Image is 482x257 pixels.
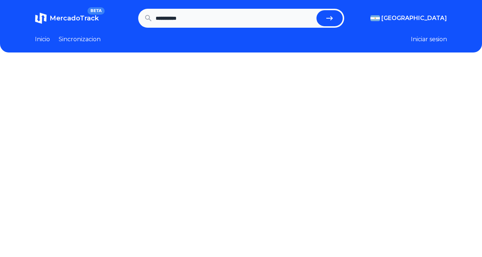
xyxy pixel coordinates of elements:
[370,15,380,21] img: Argentina
[50,14,99,22] span: MercadoTrack
[59,35,101,44] a: Sincronizacion
[35,12,99,24] a: MercadoTrackBETA
[35,12,47,24] img: MercadoTrack
[35,35,50,44] a: Inicio
[88,7,105,15] span: BETA
[411,35,447,44] button: Iniciar sesion
[381,14,447,23] span: [GEOGRAPHIC_DATA]
[370,14,447,23] button: [GEOGRAPHIC_DATA]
